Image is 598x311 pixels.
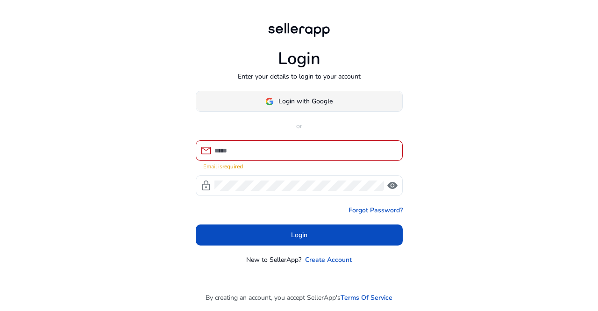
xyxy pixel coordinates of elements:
span: Login [291,230,307,240]
mat-error: Email is [203,161,395,171]
h1: Login [278,49,320,69]
p: New to SellerApp? [246,255,301,265]
button: Login [196,224,403,246]
p: Enter your details to login to your account [238,72,361,81]
span: visibility [387,180,398,191]
span: lock [200,180,212,191]
span: mail [200,145,212,156]
p: or [196,121,403,131]
a: Terms Of Service [341,293,392,303]
span: Login with Google [278,96,333,106]
a: Forgot Password? [349,205,403,215]
strong: required [222,163,243,170]
button: Login with Google [196,91,403,112]
img: google-logo.svg [265,97,274,106]
a: Create Account [305,255,352,265]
